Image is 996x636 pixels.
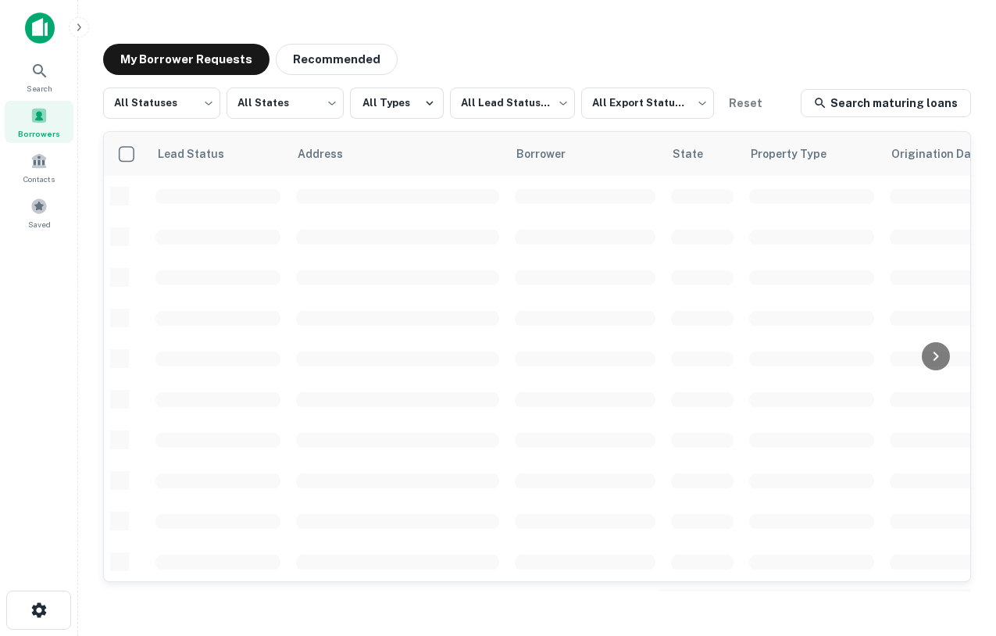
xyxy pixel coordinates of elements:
[27,82,52,95] span: Search
[801,89,971,117] a: Search maturing loans
[673,145,723,163] span: State
[276,44,398,75] button: Recommended
[5,101,73,143] a: Borrowers
[103,83,220,123] div: All Statuses
[350,88,444,119] button: All Types
[5,191,73,234] a: Saved
[751,145,847,163] span: Property Type
[663,132,741,176] th: State
[516,145,586,163] span: Borrower
[450,83,575,123] div: All Lead Statuses
[148,132,288,176] th: Lead Status
[157,145,245,163] span: Lead Status
[227,83,344,123] div: All States
[741,132,882,176] th: Property Type
[507,132,663,176] th: Borrower
[103,44,270,75] button: My Borrower Requests
[581,83,714,123] div: All Export Statuses
[28,218,51,230] span: Saved
[5,146,73,188] a: Contacts
[5,55,73,98] a: Search
[25,13,55,44] img: capitalize-icon.png
[18,127,60,140] span: Borrowers
[288,132,507,176] th: Address
[23,173,55,185] span: Contacts
[720,88,770,119] button: Reset
[298,145,363,163] span: Address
